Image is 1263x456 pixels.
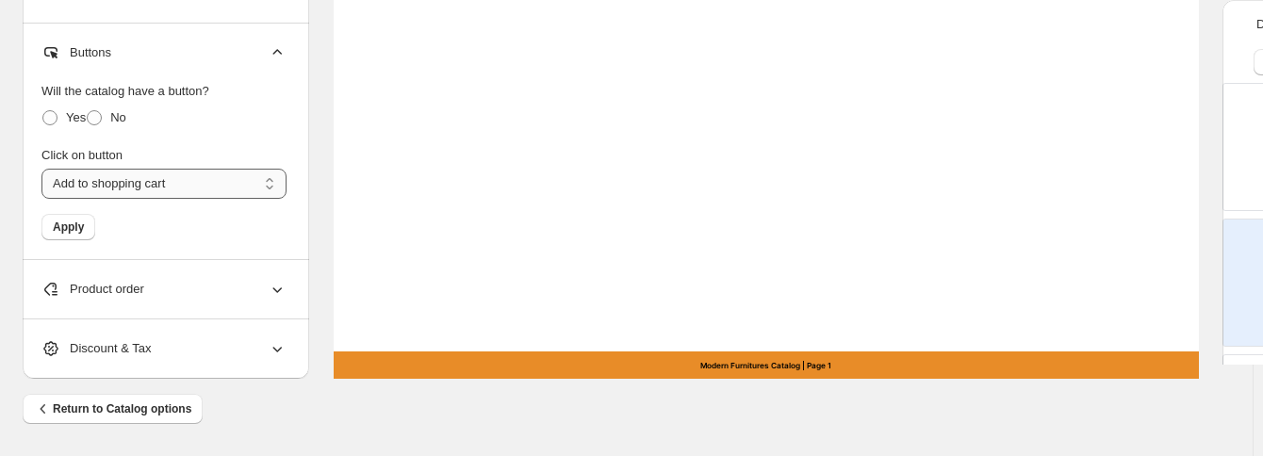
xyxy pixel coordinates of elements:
span: Product order [41,280,144,299]
span: Buttons [41,43,111,62]
button: Return to Catalog options [23,394,203,424]
span: No [110,110,126,124]
span: Click on button [41,148,123,162]
span: Apply [53,220,84,235]
span: Will the catalog have a button? [41,84,209,98]
button: Apply [41,214,95,240]
div: Modern Furnitures Catalog | Page 1 [334,351,1199,379]
span: Discount & Tax [41,339,151,358]
span: Return to Catalog options [34,399,191,418]
span: Yes [66,110,86,124]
